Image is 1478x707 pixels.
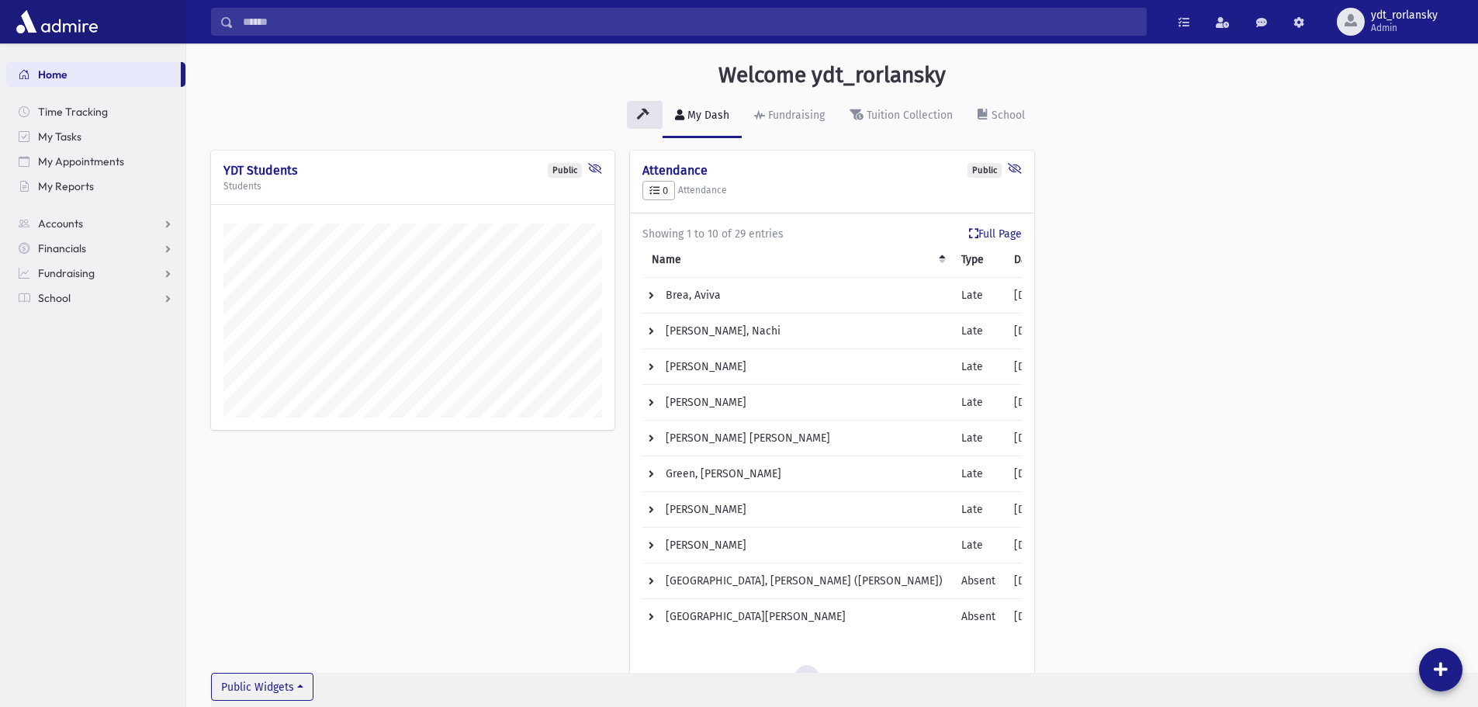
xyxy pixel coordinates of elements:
h5: Attendance [642,181,1021,201]
td: [DATE]T00:00:00 [1005,563,1102,599]
div: Tuition Collection [864,109,953,122]
td: [DATE]T00:00:00 [1005,421,1102,456]
div: Showing 1 to 10 of 29 entries [642,226,1021,242]
td: Late [952,385,1005,421]
th: Name [642,242,952,278]
td: Absent [952,599,1005,635]
td: [DATE]T09:06:28 [1005,278,1102,314]
div: Fundraising [765,109,825,122]
td: [DATE]T09:07:58 [1005,456,1102,492]
td: Late [952,528,1005,563]
span: Fundraising [38,266,95,280]
td: [DATE]T09:14:20 [1005,528,1102,563]
div: Public [967,163,1002,178]
a: My Tasks [6,124,185,149]
a: School [6,286,185,310]
td: [PERSON_NAME] [642,492,952,528]
td: Absent [952,563,1005,599]
th: Date [1005,242,1102,278]
a: 3 [843,665,869,693]
span: Home [38,68,67,81]
span: Accounts [38,217,83,230]
td: [DATE]T09:15:56 [1005,492,1102,528]
span: ydt_rorlansky [1371,9,1438,22]
h5: Students [223,181,602,192]
td: [PERSON_NAME] [642,385,952,421]
span: Admin [1371,22,1438,34]
a: Tuition Collection [837,95,965,138]
a: My Reports [6,174,185,199]
a: Home [6,62,181,87]
td: [DATE]T09:14:44 [1005,314,1102,349]
td: Late [952,421,1005,456]
div: My Dash [684,109,729,122]
input: Search [234,8,1146,36]
td: Brea, Aviva [642,278,952,314]
a: 1 [794,665,819,693]
div: Public [548,163,582,178]
a: My Appointments [6,149,185,174]
td: Late [952,314,1005,349]
td: [DATE]T10:35:32 [1005,385,1102,421]
span: School [38,291,71,305]
td: [PERSON_NAME] [642,528,952,563]
td: Late [952,278,1005,314]
span: Time Tracking [38,105,108,119]
span: My Tasks [38,130,81,144]
a: 2 [819,665,844,693]
td: [PERSON_NAME] [PERSON_NAME] [642,421,952,456]
td: [PERSON_NAME] [642,349,952,385]
button: Public Widgets [211,673,313,701]
th: Type [952,242,1005,278]
h4: YDT Students [223,163,602,178]
span: My Appointments [38,154,124,168]
a: Fundraising [742,95,837,138]
a: Full Page [969,226,1022,242]
a: School [965,95,1037,138]
a: Time Tracking [6,99,185,124]
span: 0 [649,185,668,196]
h4: Attendance [642,163,1021,178]
a: Financials [6,236,185,261]
td: [GEOGRAPHIC_DATA], [PERSON_NAME] ([PERSON_NAME]) [642,563,952,599]
button: 0 [642,181,675,201]
span: Financials [38,241,86,255]
td: [GEOGRAPHIC_DATA][PERSON_NAME] [642,599,952,635]
td: Late [952,456,1005,492]
td: [DATE]T09:13:56 [1005,349,1102,385]
span: My Reports [38,179,94,193]
td: [DATE]T00:00:00 [1005,599,1102,635]
td: Late [952,349,1005,385]
a: My Dash [663,95,742,138]
td: [PERSON_NAME], Nachi [642,314,952,349]
h3: Welcome ydt_rorlansky [718,62,946,88]
a: Fundraising [6,261,185,286]
td: Green, [PERSON_NAME] [642,456,952,492]
td: Late [952,492,1005,528]
div: School [988,109,1025,122]
img: AdmirePro [12,6,102,37]
a: Accounts [6,211,185,236]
